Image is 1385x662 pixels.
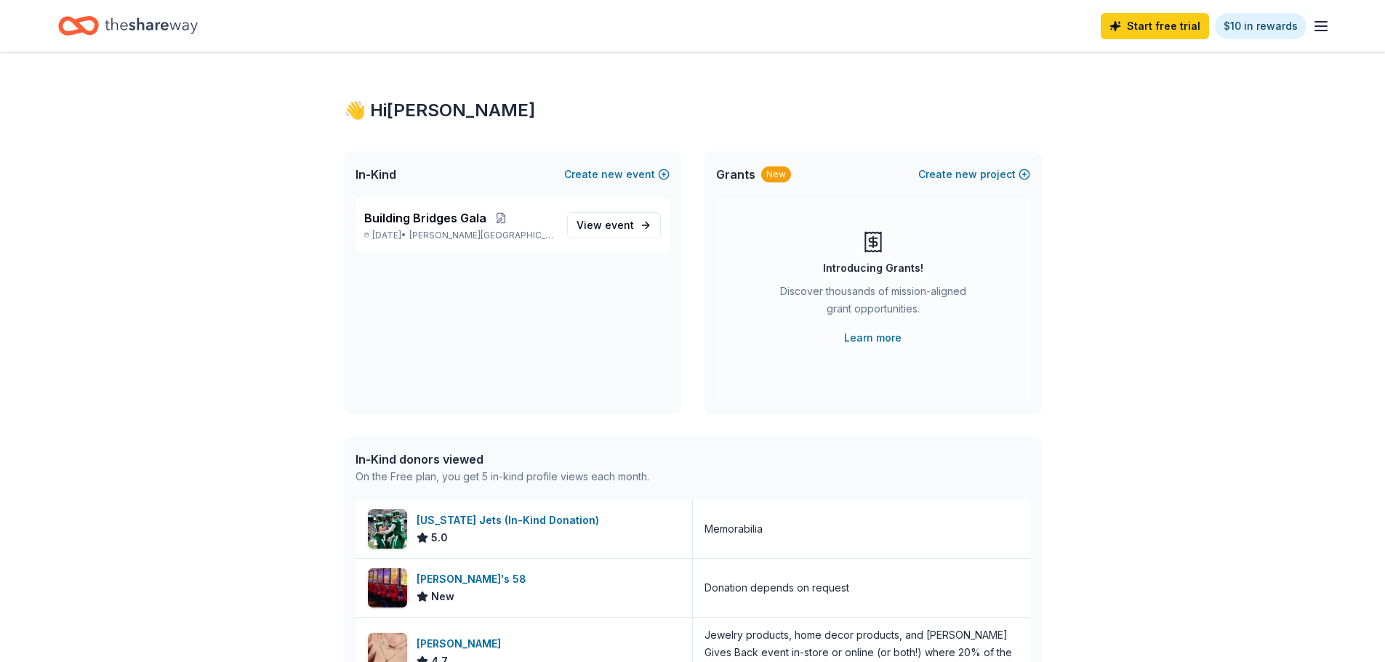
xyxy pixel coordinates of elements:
span: Grants [716,166,755,183]
span: new [955,166,977,183]
span: [PERSON_NAME][GEOGRAPHIC_DATA], [GEOGRAPHIC_DATA] [409,230,555,241]
span: new [601,166,623,183]
div: Donation depends on request [704,579,849,597]
div: [US_STATE] Jets (In-Kind Donation) [417,512,605,529]
img: Image for New York Jets (In-Kind Donation) [368,509,407,549]
a: $10 in rewards [1215,13,1306,39]
div: [PERSON_NAME] [417,635,507,653]
div: New [761,166,791,182]
span: New [431,588,454,605]
button: Createnewproject [918,166,1030,183]
div: Introducing Grants! [823,259,923,277]
a: Learn more [844,329,902,347]
div: 👋 Hi [PERSON_NAME] [344,99,1042,122]
a: View event [567,212,661,238]
a: Start free trial [1101,13,1209,39]
div: [PERSON_NAME]'s 58 [417,570,532,588]
span: View [577,217,634,234]
div: In-Kind donors viewed [356,451,649,468]
span: Building Bridges Gala [364,209,486,227]
div: Discover thousands of mission-aligned grant opportunities. [774,283,972,323]
span: event [605,219,634,231]
div: On the Free plan, you get 5 in-kind profile views each month. [356,468,649,485]
span: In-Kind [356,166,396,183]
div: Memorabilia [704,520,763,538]
button: Createnewevent [564,166,670,183]
p: [DATE] • [364,230,555,241]
span: 5.0 [431,529,448,546]
a: Home [58,9,198,43]
img: Image for Jake's 58 [368,568,407,607]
